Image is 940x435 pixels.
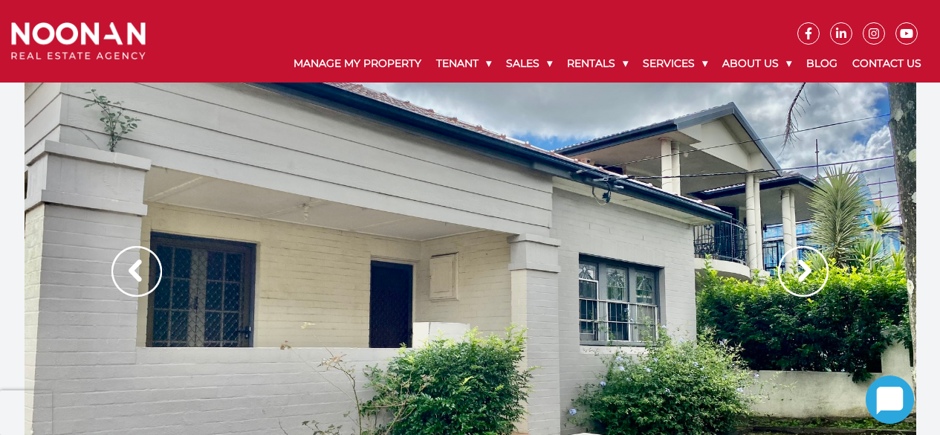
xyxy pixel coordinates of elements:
[715,45,799,83] a: About Us
[286,45,429,83] a: Manage My Property
[499,45,560,83] a: Sales
[11,22,146,59] img: Noonan Real Estate Agency
[845,45,929,83] a: Contact Us
[799,45,845,83] a: Blog
[560,45,635,83] a: Rentals
[429,45,499,83] a: Tenant
[111,246,162,297] img: Arrow slider
[635,45,715,83] a: Services
[778,246,829,297] img: Arrow slider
